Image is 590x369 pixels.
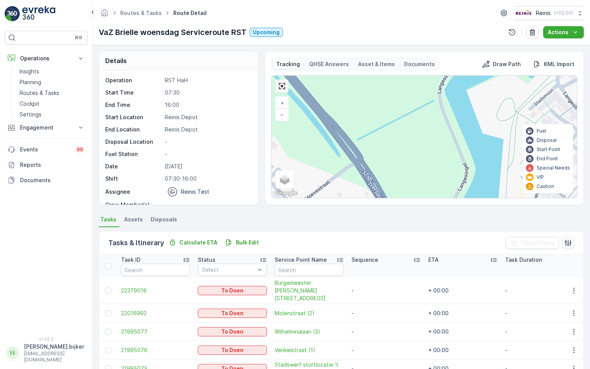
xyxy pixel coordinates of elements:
[275,346,344,354] a: Venkelstraat (1)
[121,264,190,276] input: Search
[20,68,39,75] p: Insights
[20,161,85,169] p: Reports
[424,341,501,359] td: + 00:00
[7,347,19,359] div: EE
[479,60,524,69] button: Draw Path
[17,77,88,88] a: Planning
[124,216,143,223] span: Assets
[198,309,267,318] button: To Doen
[105,56,127,65] p: Details
[100,12,109,18] a: Homepage
[276,171,293,188] a: Layers
[105,76,162,84] p: Operation
[276,109,288,120] a: Zoom Out
[198,346,267,355] button: To Doen
[537,137,557,143] p: Disposal
[121,328,190,336] a: 21995077
[280,111,284,118] span: −
[276,97,288,109] a: Zoom In
[165,175,250,183] p: 07:30-16:00
[544,60,574,68] p: KML Import
[253,28,280,36] p: Upcoming
[275,279,344,302] a: Burgemeester H. van Sleenstraat 76
[105,150,162,158] p: Fuel Station
[404,60,435,68] p: Documents
[77,146,83,153] p: 99
[179,239,217,246] p: Calculate ETA
[20,78,41,86] p: Planning
[537,183,554,189] p: Caution
[280,100,284,106] span: +
[17,109,88,120] a: Settings
[165,126,250,133] p: Reinis Depot
[275,256,327,264] p: Service Point Name
[275,309,344,317] a: Molenstraat (2)
[501,278,578,304] td: -
[165,201,250,209] p: -
[276,80,288,92] a: Exit Fullscreen
[105,138,162,146] p: Disposal Location
[20,146,71,153] p: Events
[537,174,544,180] p: VIP
[121,346,190,354] a: 21995076
[273,188,299,198] img: Google
[554,10,573,16] p: ( +02:00 )
[221,309,244,317] p: To Doen
[348,278,424,304] td: -
[515,6,584,20] button: Reinis(+02:00)
[100,216,116,223] span: Tasks
[273,188,299,198] a: Open this area in Google Maps (opens a new window)
[505,256,542,264] p: Task Duration
[275,279,344,302] span: Burgemeester [PERSON_NAME][STREET_ADDRESS]
[151,216,177,223] span: Disposals
[105,188,130,196] p: Assignee
[5,142,88,157] a: Events99
[221,287,244,294] p: To Doen
[348,341,424,359] td: -
[515,9,533,17] img: Reinis-Logo-Vrijstaand_Tekengebied-1-copy2_aBO4n7j.png
[521,239,554,247] p: Clear Filters
[20,124,72,131] p: Engagement
[121,309,190,317] a: 22016992
[424,278,501,304] td: + 00:00
[5,173,88,188] a: Documents
[537,128,546,134] p: Fuel
[121,256,141,264] p: Task ID
[275,328,344,336] a: Wilhelminalaan (3)
[202,266,255,274] p: Select
[181,188,209,196] p: Reinis Test
[165,113,250,121] p: Reinis Depot
[5,337,88,341] span: v 1.52.2
[424,322,501,341] td: + 00:00
[75,35,82,41] p: ⌘B
[236,239,259,246] p: Bulk Edit
[5,157,88,173] a: Reports
[276,60,300,68] p: Tracking
[165,163,250,170] p: [DATE]
[105,288,111,294] div: Toggle Row Selected
[172,9,208,17] span: Route Detail
[105,347,111,353] div: Toggle Row Selected
[348,304,424,322] td: -
[198,286,267,295] button: To Doen
[108,238,164,248] p: Tasks & Itinerary
[501,304,578,322] td: -
[543,26,584,38] button: Actions
[165,89,250,96] p: 07:30
[5,120,88,135] button: Engagement
[105,126,162,133] p: End Location
[121,287,190,294] a: 22379016
[105,163,162,170] p: Date
[493,60,521,68] p: Draw Path
[165,138,250,146] p: -
[424,304,501,322] td: + 00:00
[5,6,20,22] img: logo
[20,55,72,62] p: Operations
[166,238,220,247] button: Calculate ETA
[105,89,162,96] p: Start Time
